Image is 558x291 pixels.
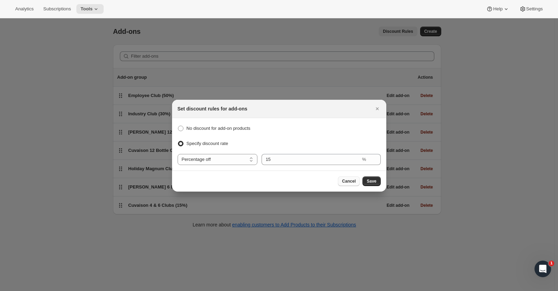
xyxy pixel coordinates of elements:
span: Subscriptions [43,6,71,12]
button: Save [362,176,380,186]
button: Help [482,4,513,14]
span: Specify discount rate [187,141,228,146]
iframe: Intercom live chat [535,261,551,277]
span: Save [367,178,376,184]
span: Cancel [342,178,356,184]
span: % [362,157,366,162]
span: Help [493,6,502,12]
span: Settings [526,6,543,12]
button: Cancel [338,176,360,186]
span: No discount for add-on products [187,126,250,131]
span: 1 [549,261,554,266]
button: Analytics [11,4,38,14]
button: Subscriptions [39,4,75,14]
button: Close [372,104,382,114]
button: Settings [515,4,547,14]
button: Tools [76,4,104,14]
h2: Set discount rules for add-ons [178,105,247,112]
span: Analytics [15,6,34,12]
span: Tools [81,6,93,12]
